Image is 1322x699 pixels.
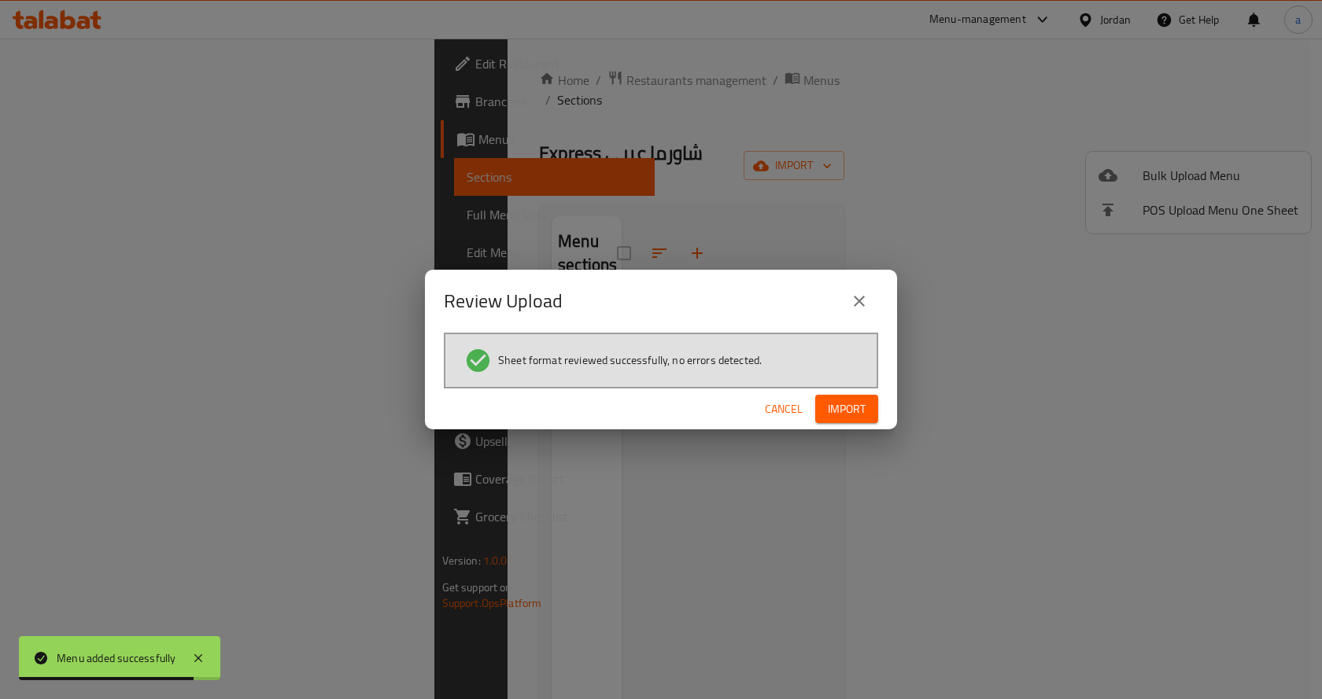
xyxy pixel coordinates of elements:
[828,399,866,419] span: Import
[765,399,803,419] span: Cancel
[840,282,878,320] button: close
[815,395,878,424] button: Import
[444,289,563,314] h2: Review Upload
[57,649,176,667] div: Menu added successfully
[759,395,809,424] button: Cancel
[498,352,762,368] span: Sheet format reviewed successfully, no errors detected.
